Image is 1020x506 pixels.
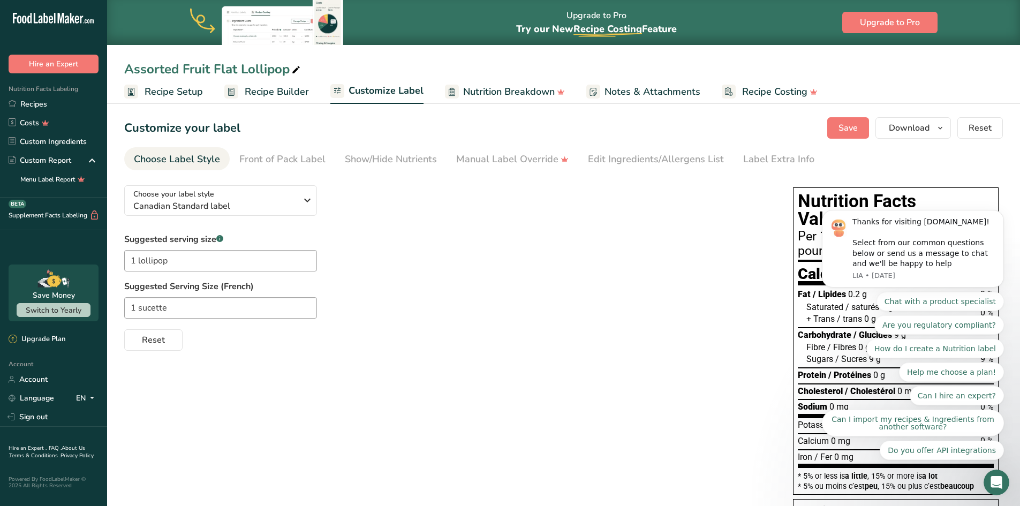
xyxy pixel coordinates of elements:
[9,55,99,73] button: Hire an Expert
[798,289,811,299] span: Fat
[124,233,317,246] label: Suggested serving size
[516,22,677,35] span: Try our New Feature
[9,452,61,459] a: Terms & Conditions .
[239,152,326,167] div: Front of Pack Label
[9,389,54,407] a: Language
[124,329,183,351] button: Reset
[798,436,829,446] span: Calcium
[798,482,994,490] div: * 5% ou moins c’est , 15% ou plus c’est
[445,80,565,104] a: Nutrition Breakdown
[984,470,1009,495] iframe: Intercom live chat
[798,452,812,462] span: Iron
[124,280,772,293] label: Suggested Serving Size (French)
[124,185,317,216] button: Choose your label style Canadian Standard label
[133,188,214,200] span: Choose your label style
[133,200,297,213] span: Canadian Standard label
[463,85,555,99] span: Nutrition Breakdown
[865,482,878,490] span: peu
[134,152,220,167] div: Choose Label Style
[9,155,71,166] div: Custom Report
[516,1,677,45] div: Upgrade to Pro
[586,80,700,104] a: Notes & Attachments
[142,334,165,346] span: Reset
[245,85,309,99] span: Recipe Builder
[124,59,303,79] div: Assorted Fruit Flat Lollipop
[860,16,920,29] span: Upgrade to Pro
[17,303,90,317] button: Switch to Yearly
[798,420,838,430] span: Potassium
[806,73,1020,477] iframe: Intercom notifications message
[330,79,424,104] a: Customize Label
[742,85,807,99] span: Recipe Costing
[33,290,75,301] div: Save Money
[573,22,642,35] span: Recipe Costing
[605,85,700,99] span: Notes & Attachments
[842,12,938,33] button: Upgrade to Pro
[124,80,203,104] a: Recipe Setup
[722,80,818,104] a: Recipe Costing
[940,482,974,490] span: beaucoup
[798,370,826,380] span: Protein
[345,152,437,167] div: Show/Hide Nutrients
[9,200,26,208] div: BETA
[743,152,814,167] div: Label Extra Info
[76,392,99,405] div: EN
[9,334,65,345] div: Upgrade Plan
[349,84,424,98] span: Customize Label
[588,152,724,167] div: Edit Ingredients/Allergens List
[49,444,62,452] a: FAQ .
[124,119,240,137] h1: Customize your label
[224,80,309,104] a: Recipe Builder
[798,468,994,490] section: * 5% or less is , 15% or more is
[798,402,827,412] span: Sodium
[798,245,994,258] div: pour 1 sucette (11g)
[798,330,851,340] span: Carbohydrate
[26,305,81,315] span: Switch to Yearly
[798,386,843,396] span: Cholesterol
[9,476,99,489] div: Powered By FoodLabelMaker © 2025 All Rights Reserved
[456,152,569,167] div: Manual Label Override
[798,266,874,286] div: Calories
[145,85,203,99] span: Recipe Setup
[61,452,94,459] a: Privacy Policy
[9,444,85,459] a: About Us .
[798,192,994,228] h1: Nutrition Facts Valeur nutritive
[9,444,47,452] a: Hire an Expert .
[798,230,994,243] div: Per 1 lollipop (11g)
